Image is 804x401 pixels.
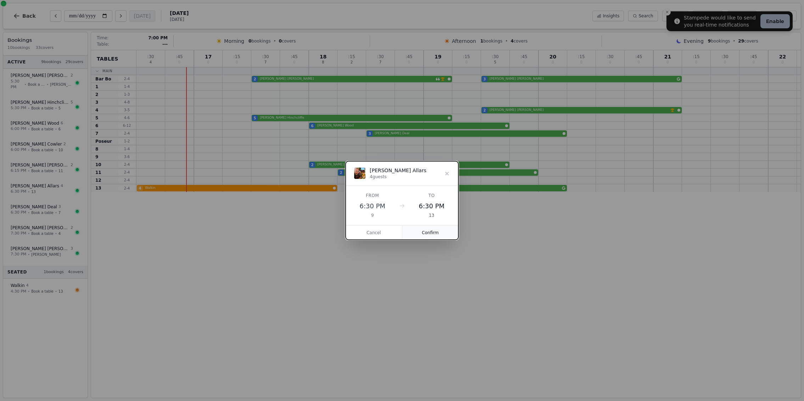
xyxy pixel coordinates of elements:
div: From [354,193,391,198]
div: 6:30 PM [413,201,450,211]
div: 4 guests [370,174,426,180]
div: 9 [354,213,391,218]
div: [PERSON_NAME] Allars [370,167,426,174]
div: 6:30 PM [354,201,391,211]
div: 13 [413,213,450,218]
button: Cancel [346,226,402,240]
div: To [413,193,450,198]
button: Confirm [402,226,459,240]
